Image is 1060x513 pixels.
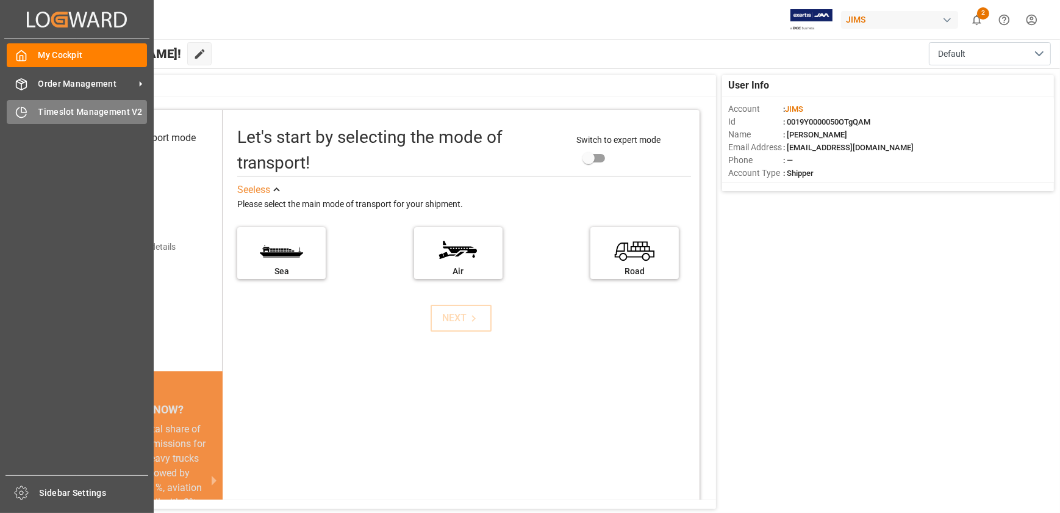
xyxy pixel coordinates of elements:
span: : — [783,156,793,165]
span: : Shipper [783,169,814,178]
div: Please select the main mode of transport for your shipment. [237,197,691,212]
div: JIMS [841,11,958,29]
span: Id [728,115,783,128]
img: Exertis%20JAM%20-%20Email%20Logo.jpg_1722504956.jpg [790,9,833,31]
div: Let's start by selecting the mode of transport! [237,125,564,176]
div: Road [596,265,673,278]
a: My Cockpit [7,43,147,67]
span: Account [728,103,783,115]
span: JIMS [785,104,803,114]
a: Timeslot Management V2 [7,100,147,124]
span: : 0019Y0000050OTgQAM [783,117,870,126]
span: : [783,104,803,114]
span: Order Management [38,78,135,90]
span: Sidebar Settings [40,487,149,500]
span: : [EMAIL_ADDRESS][DOMAIN_NAME] [783,143,914,152]
span: : [PERSON_NAME] [783,130,847,139]
div: Select transport mode [101,131,196,145]
div: See less [237,183,270,197]
span: User Info [728,78,769,93]
span: Email Address [728,141,783,154]
span: Timeslot Management V2 [38,106,148,118]
div: NEXT [443,311,480,326]
span: Phone [728,154,783,167]
button: NEXT [431,305,492,332]
button: open menu [929,42,1051,65]
span: Switch to expert mode [577,135,661,145]
span: My Cockpit [38,49,148,62]
span: Name [728,128,783,141]
div: Air [420,265,496,278]
span: 2 [977,7,989,20]
button: JIMS [841,8,963,31]
span: Default [938,48,965,60]
button: Help Center [990,6,1018,34]
button: show 2 new notifications [963,6,990,34]
div: Sea [243,265,320,278]
span: Account Type [728,167,783,180]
